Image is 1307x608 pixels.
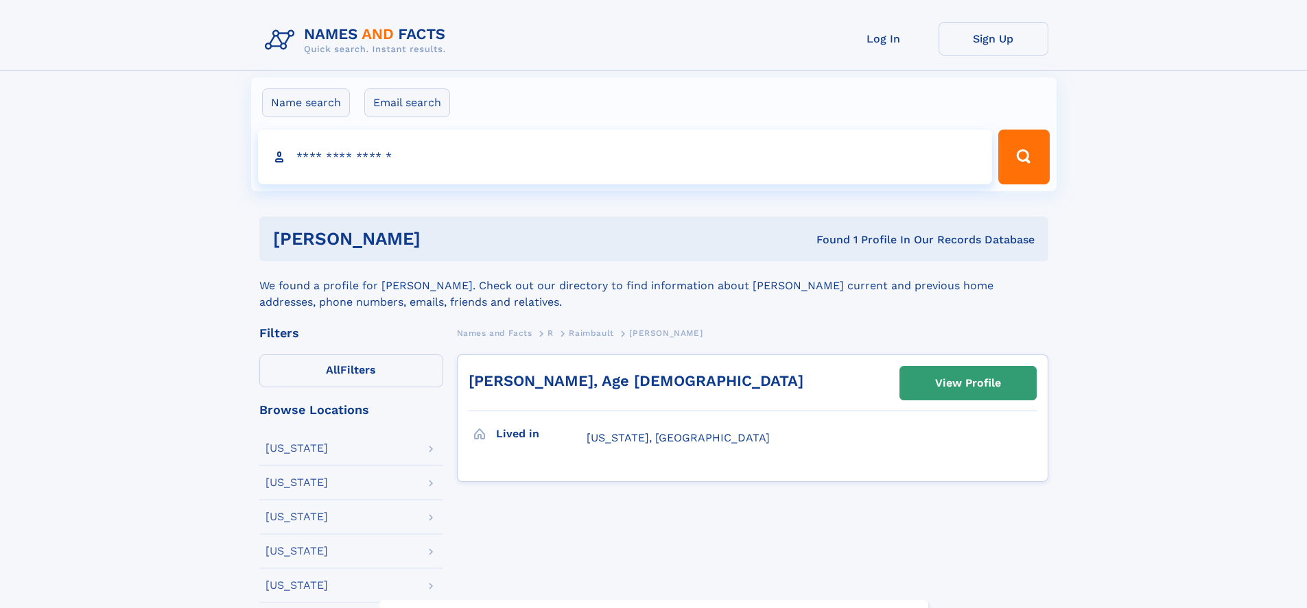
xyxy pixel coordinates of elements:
div: [US_STATE] [266,511,328,522]
div: View Profile [935,367,1001,399]
span: [PERSON_NAME] [629,328,703,338]
label: Filters [259,354,443,387]
div: [US_STATE] [266,477,328,488]
a: R [547,324,554,341]
h3: Lived in [496,422,587,446]
span: Raimbault [569,328,613,338]
div: Found 1 Profile In Our Records Database [618,232,1035,247]
span: All [326,363,340,376]
div: [US_STATE] [266,580,328,591]
img: Logo Names and Facts [259,22,457,59]
div: We found a profile for [PERSON_NAME]. Check out our directory to find information about [PERSON_N... [259,261,1048,311]
label: Email search [364,88,450,117]
a: [PERSON_NAME], Age [DEMOGRAPHIC_DATA] [469,372,803,389]
h1: [PERSON_NAME] [273,230,619,247]
span: [US_STATE], [GEOGRAPHIC_DATA] [587,431,770,444]
div: Filters [259,327,443,339]
div: Browse Locations [259,404,443,416]
div: [US_STATE] [266,443,328,454]
button: Search Button [998,130,1049,184]
a: Names and Facts [457,324,532,341]
div: [US_STATE] [266,546,328,557]
input: search input [258,130,993,184]
span: R [547,328,554,338]
a: Log In [829,22,939,56]
a: Sign Up [939,22,1048,56]
a: View Profile [900,367,1036,400]
a: Raimbault [569,324,613,341]
label: Name search [262,88,350,117]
